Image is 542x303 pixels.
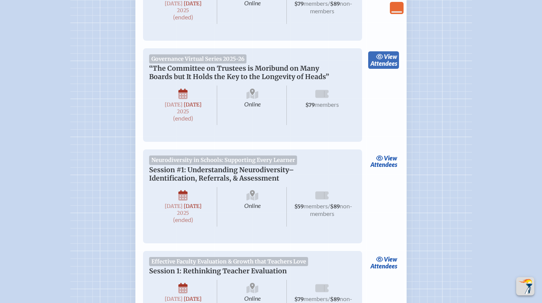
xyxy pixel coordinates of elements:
[518,279,533,294] img: To the top
[310,202,352,217] span: non-members
[184,296,202,302] span: [DATE]
[294,296,304,303] span: $79
[173,13,193,21] span: (ended)
[384,255,397,263] span: view
[330,1,340,7] span: $89
[155,8,211,13] span: 2025
[165,296,183,302] span: [DATE]
[149,54,246,63] span: Governance Virtual Series 2025-26
[149,64,329,81] span: “The Committee on Trustees is Moribund on Many Boards but It Holds the Key to the Longevity of He...
[173,114,193,122] span: (ended)
[184,102,202,108] span: [DATE]
[219,187,287,227] span: Online
[165,203,183,209] span: [DATE]
[328,202,330,209] span: /
[304,295,328,302] span: members
[149,267,287,275] span: Session 1: Rethinking Teacher Evaluation
[305,102,315,108] span: $79
[516,277,534,295] button: Scroll Top
[294,1,304,7] span: $79
[294,203,304,210] span: $59
[219,86,287,125] span: Online
[368,152,399,170] a: viewAttendees
[149,155,297,165] span: Neurodiversity in Schools: Supporting Every Learner
[368,51,399,69] a: viewAttendees
[184,203,202,209] span: [DATE]
[330,296,340,303] span: $89
[184,0,202,7] span: [DATE]
[165,0,183,7] span: [DATE]
[328,295,330,302] span: /
[149,166,294,182] span: Session #1: Understanding Neurodiversity–Identification, Referrals, & Assessment
[384,154,397,162] span: view
[368,254,399,271] a: viewAttendees
[304,202,328,209] span: members
[315,101,339,108] span: members
[173,216,193,223] span: (ended)
[384,53,397,60] span: view
[165,102,183,108] span: [DATE]
[155,109,211,114] span: 2025
[330,203,340,210] span: $89
[149,257,308,266] span: Effective Faculty Evaluation & Growth that Teachers Love
[155,210,211,216] span: 2025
